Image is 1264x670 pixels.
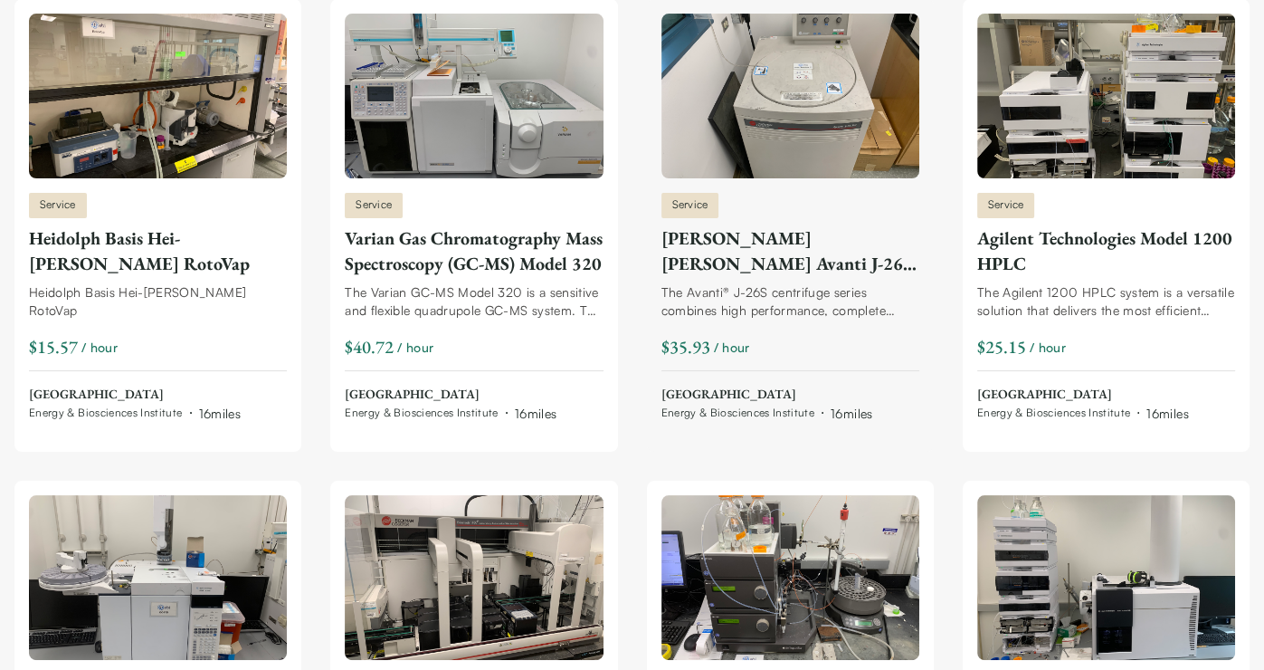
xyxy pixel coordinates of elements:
span: Service [29,193,87,218]
span: Energy & Biosciences Institute [345,406,499,420]
img: Beckman Coulter Biomek FXP [345,495,603,660]
div: [PERSON_NAME] [PERSON_NAME] Avanti J-26 XP Centrifuge [661,225,919,276]
img: Agilent Technologies Model 1200 HPLC [977,14,1235,178]
span: Service [661,193,719,218]
span: Energy & Biosciences Institute [29,406,183,420]
img: Agilent Technologies Model 7890A Gas Chromatography Flame Ionization Detector [29,495,287,660]
div: $35.93 [661,334,710,359]
span: [GEOGRAPHIC_DATA] [29,386,241,404]
span: / hour [81,338,118,357]
span: / hour [714,338,750,357]
div: 16 miles [831,404,872,423]
a: Agilent Technologies Model 1200 HPLCServiceAgilent Technologies Model 1200 HPLCThe Agilent 1200 H... [977,14,1235,423]
img: Agilent Technologies Model 6230 with 1260 Infinity Series LC-TOF [977,495,1235,660]
img: Beckman Coulter Avanti J-26 XP Centrifuge [661,14,919,178]
img: Heidolph Basis Hei-VAP HL RotoVap [29,14,287,178]
div: $40.72 [345,334,394,359]
div: Varian Gas Chromatography Mass Spectroscopy (GC-MS) Model 320 [345,225,603,276]
div: Agilent Technologies Model 1200 HPLC [977,225,1235,276]
a: Beckman Coulter Avanti J-26 XP CentrifugeService[PERSON_NAME] [PERSON_NAME] Avanti J-26 XP Centri... [661,14,919,423]
div: 16 miles [515,404,556,423]
span: [GEOGRAPHIC_DATA] [345,386,556,404]
a: Heidolph Basis Hei-VAP HL RotoVapServiceHeidolph Basis Hei-[PERSON_NAME] RotoVapHeidolph Basis He... [29,14,287,423]
div: The Varian GC-MS Model 320 is a sensitive and flexible quadrupole GC-MS system. The Model 320 pro... [345,283,603,320]
span: [GEOGRAPHIC_DATA] [661,386,873,404]
span: / hour [397,338,433,357]
div: 16 miles [199,404,241,423]
span: [GEOGRAPHIC_DATA] [977,386,1189,404]
span: / hour [1030,338,1066,357]
span: Energy & Biosciences Institute [661,406,815,420]
img: GE AKTA Fast Protein LC-MS with UPC-900 Monitor [661,495,919,660]
div: $15.57 [29,334,78,359]
img: Varian Gas Chromatography Mass Spectroscopy (GC-MS) Model 320 [345,14,603,178]
div: 16 miles [1146,404,1188,423]
div: The Agilent 1200 HPLC system is a versatile solution that delivers the most efficient mixing and ... [977,283,1235,320]
div: $25.15 [977,334,1026,359]
span: Service [977,193,1035,218]
div: The Avanti® J-26S centrifuge series combines high performance, complete BioSafety systems, and lo... [661,283,919,320]
div: Heidolph Basis Hei-[PERSON_NAME] RotoVap [29,283,287,320]
span: Energy & Biosciences Institute [977,406,1131,420]
span: Service [345,193,403,218]
div: Heidolph Basis Hei-[PERSON_NAME] RotoVap [29,225,287,276]
a: Varian Gas Chromatography Mass Spectroscopy (GC-MS) Model 320ServiceVarian Gas Chromatography Mas... [345,14,603,423]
